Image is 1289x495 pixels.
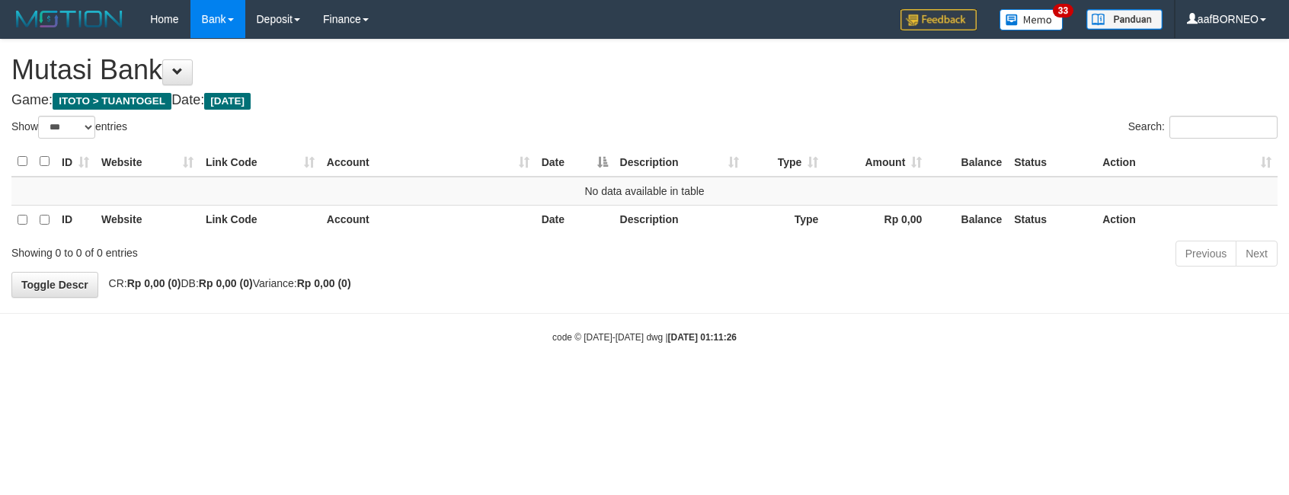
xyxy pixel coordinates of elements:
[200,205,321,235] th: Link Code
[1175,241,1236,267] a: Previous
[1008,205,1096,235] th: Status
[1053,4,1073,18] span: 33
[1236,241,1278,267] a: Next
[745,147,824,177] th: Type: activate to sort column ascending
[1128,116,1278,139] label: Search:
[928,147,1008,177] th: Balance
[199,277,253,289] strong: Rp 0,00 (0)
[11,8,127,30] img: MOTION_logo.png
[200,147,321,177] th: Link Code: activate to sort column ascending
[824,147,928,177] th: Amount: activate to sort column ascending
[1008,147,1096,177] th: Status
[127,277,181,289] strong: Rp 0,00 (0)
[95,205,200,235] th: Website
[38,116,95,139] select: Showentries
[11,177,1278,206] td: No data available in table
[11,272,98,298] a: Toggle Descr
[552,332,737,343] small: code © [DATE]-[DATE] dwg |
[1096,205,1278,235] th: Action
[1169,116,1278,139] input: Search:
[56,147,95,177] th: ID: activate to sort column ascending
[745,205,824,235] th: Type
[1086,9,1163,30] img: panduan.png
[53,93,171,110] span: ITOTO > TUANTOGEL
[321,147,536,177] th: Account: activate to sort column ascending
[1000,9,1064,30] img: Button%20Memo.svg
[900,9,977,30] img: Feedback.jpg
[536,205,614,235] th: Date
[928,205,1008,235] th: Balance
[204,93,251,110] span: [DATE]
[536,147,614,177] th: Date: activate to sort column descending
[668,332,737,343] strong: [DATE] 01:11:26
[11,239,526,260] div: Showing 0 to 0 of 0 entries
[824,205,928,235] th: Rp 0,00
[101,277,351,289] span: CR: DB: Variance:
[11,116,127,139] label: Show entries
[11,55,1278,85] h1: Mutasi Bank
[321,205,536,235] th: Account
[614,205,746,235] th: Description
[56,205,95,235] th: ID
[95,147,200,177] th: Website: activate to sort column ascending
[297,277,351,289] strong: Rp 0,00 (0)
[1096,147,1278,177] th: Action: activate to sort column ascending
[614,147,746,177] th: Description: activate to sort column ascending
[11,93,1278,108] h4: Game: Date:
